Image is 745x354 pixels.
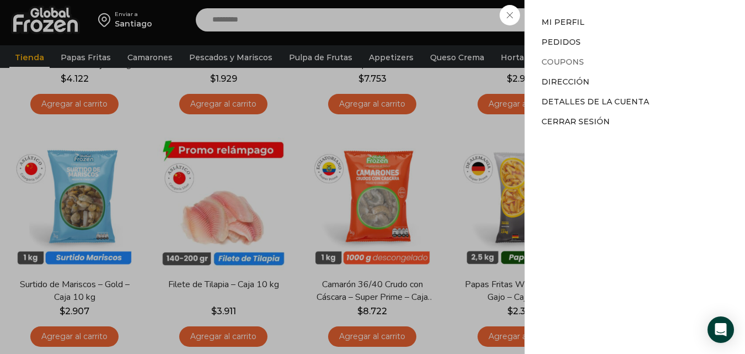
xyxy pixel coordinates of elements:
[542,37,581,47] a: Pedidos
[542,77,589,87] a: Dirección
[542,57,584,67] a: Coupons
[542,97,649,107] a: Detalles de la cuenta
[708,316,734,343] div: Open Intercom Messenger
[542,117,610,126] a: Cerrar sesión
[542,17,585,27] a: Mi perfil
